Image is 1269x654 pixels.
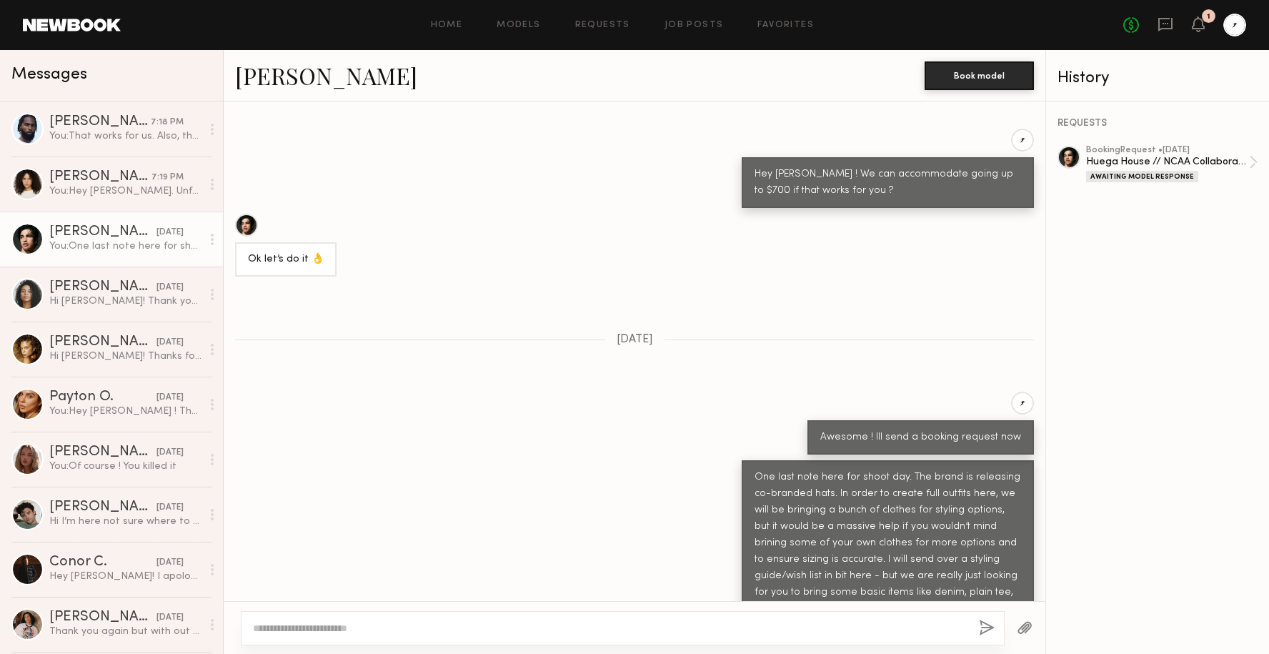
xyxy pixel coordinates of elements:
div: You: That works for us. Also, the location accidentally double booked for the 12th. Is there any ... [49,129,201,143]
div: Ok let’s do it 👌 [248,252,324,268]
a: [PERSON_NAME] [235,60,417,91]
div: Hi [PERSON_NAME]! Thank you so much for reaching out and considering me! Unfortunately, I’m unava... [49,294,201,308]
div: Thank you again but with out a secure booking offer for the 9th the other client is increasing my... [49,625,201,638]
div: Awesome ! Ill send a booking request now [820,430,1021,446]
div: 7:19 PM [151,171,184,184]
div: [PERSON_NAME] [49,445,156,460]
div: [DATE] [156,336,184,350]
div: [PERSON_NAME] [49,500,156,515]
div: Awaiting Model Response [1086,171,1198,182]
div: You: Hey [PERSON_NAME]. Unfortunately the location accidentally double booked us for the 12th, so... [49,184,201,198]
div: [PERSON_NAME] S. [49,610,156,625]
div: [PERSON_NAME] [49,280,156,294]
button: Book model [925,61,1034,90]
div: Huega House // NCAA Collaboration [1086,155,1249,169]
div: [DATE] [156,226,184,239]
a: Book model [925,69,1034,81]
span: [DATE] [617,334,653,346]
div: Payton O. [49,390,156,405]
div: REQUESTS [1057,119,1258,129]
div: booking Request • [DATE] [1086,146,1249,155]
div: You: Of course ! You killed it [49,460,201,473]
a: Models [497,21,540,30]
div: [DATE] [156,556,184,570]
a: bookingRequest •[DATE]Huega House // NCAA CollaborationAwaiting Model Response [1086,146,1258,182]
div: You: One last note here for shoot day. The brand is releasing co-branded hats. In order to create... [49,239,201,253]
div: [PERSON_NAME] [49,170,151,184]
div: [DATE] [156,501,184,515]
div: [PERSON_NAME] [49,115,151,129]
div: Conor C. [49,555,156,570]
div: History [1057,70,1258,86]
div: You: Hey [PERSON_NAME] ! Thanks so much for your time - you were awesome ! [49,405,201,418]
div: Hey [PERSON_NAME]! I apologize for the delay. I would love to work with you, but unfortunately I’... [49,570,201,583]
a: Favorites [757,21,814,30]
span: Messages [11,66,87,83]
div: [DATE] [156,281,184,294]
div: Hi [PERSON_NAME]! Thanks for reaching out! I’m interested and would love to know more details! [49,350,201,363]
div: Hey [PERSON_NAME] ! We can accommodate going up to $700 if that works for you ? [755,167,1021,199]
div: [DATE] [156,446,184,460]
div: [PERSON_NAME] [49,335,156,350]
div: 1 [1207,13,1210,21]
div: [DATE] [156,611,184,625]
div: Hi I’m here not sure where to enter [49,515,201,528]
div: [PERSON_NAME] [49,225,156,239]
div: [DATE] [156,391,184,405]
div: One last note here for shoot day. The brand is releasing co-branded hats. In order to create full... [755,470,1021,618]
a: Job Posts [665,21,724,30]
a: Home [431,21,463,30]
div: 7:18 PM [151,116,184,129]
a: Requests [575,21,630,30]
